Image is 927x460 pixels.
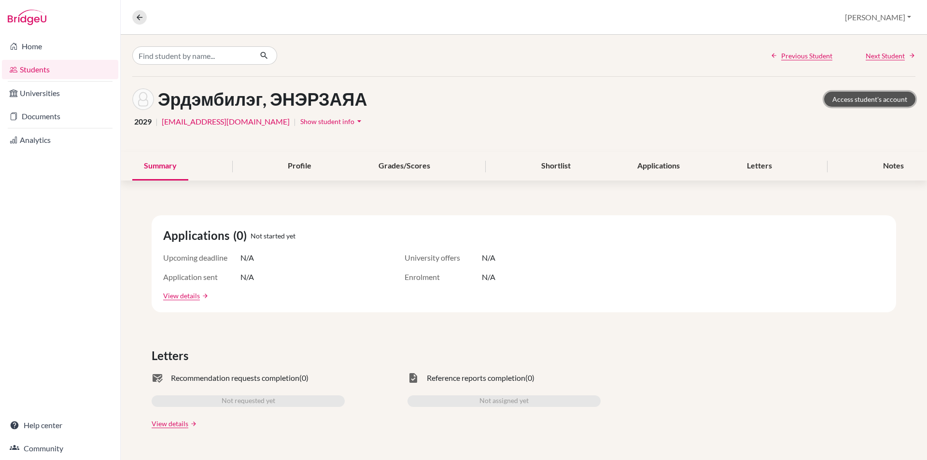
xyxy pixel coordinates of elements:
[841,8,915,27] button: [PERSON_NAME]
[626,152,691,181] div: Applications
[735,152,784,181] div: Letters
[530,152,582,181] div: Shortlist
[171,372,299,384] span: Recommendation requests completion
[367,152,442,181] div: Grades/Scores
[771,51,832,61] a: Previous Student
[405,271,482,283] span: Enrolment
[2,37,118,56] a: Home
[2,107,118,126] a: Documents
[427,372,525,384] span: Reference reports completion
[233,227,251,244] span: (0)
[2,439,118,458] a: Community
[200,293,209,299] a: arrow_forward
[188,420,197,427] a: arrow_forward
[2,130,118,150] a: Analytics
[482,271,495,283] span: N/A
[2,60,118,79] a: Students
[163,271,240,283] span: Application sent
[2,84,118,103] a: Universities
[240,271,254,283] span: N/A
[2,416,118,435] a: Help center
[158,89,367,110] h1: Эрдэмбилэг, ЭНЭРЗАЯА
[482,252,495,264] span: N/A
[162,116,290,127] a: [EMAIL_ADDRESS][DOMAIN_NAME]
[132,152,188,181] div: Summary
[866,51,915,61] a: Next Student
[300,114,365,129] button: Show student infoarrow_drop_down
[8,10,46,25] img: Bridge-U
[163,291,200,301] a: View details
[152,372,163,384] span: mark_email_read
[251,231,295,241] span: Not started yet
[276,152,323,181] div: Profile
[163,227,233,244] span: Applications
[866,51,905,61] span: Next Student
[163,252,240,264] span: Upcoming deadline
[824,92,915,107] a: Access student's account
[405,252,482,264] span: University offers
[132,46,252,65] input: Find student by name...
[152,418,188,429] a: View details
[222,395,275,407] span: Not requested yet
[299,372,309,384] span: (0)
[525,372,534,384] span: (0)
[152,347,192,364] span: Letters
[240,252,254,264] span: N/A
[781,51,832,61] span: Previous Student
[479,395,529,407] span: Not assigned yet
[407,372,419,384] span: task
[132,88,154,110] img: ЭНЭРЗАЯА Эрдэмбилэг's avatar
[871,152,915,181] div: Notes
[300,117,354,125] span: Show student info
[134,116,152,127] span: 2029
[354,116,364,126] i: arrow_drop_down
[294,116,296,127] span: |
[155,116,158,127] span: |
